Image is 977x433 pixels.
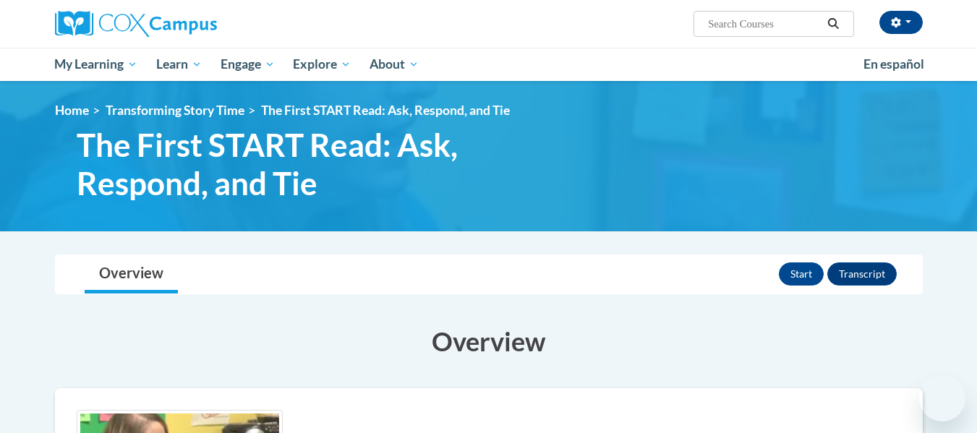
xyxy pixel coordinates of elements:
[46,48,148,81] a: My Learning
[370,56,419,73] span: About
[85,255,178,293] a: Overview
[211,48,284,81] a: Engage
[293,56,351,73] span: Explore
[221,56,275,73] span: Engage
[283,48,360,81] a: Explore
[822,15,844,33] button: Search
[33,48,944,81] div: Main menu
[879,11,923,34] button: Account Settings
[707,15,822,33] input: Search Courses
[147,48,211,81] a: Learn
[55,11,217,37] img: Cox Campus
[863,56,924,72] span: En español
[77,126,576,202] span: The First START Read: Ask, Respond, and Tie
[261,103,510,118] span: The First START Read: Ask, Respond, and Tie
[919,375,965,421] iframe: Button to launch messaging window
[55,11,330,37] a: Cox Campus
[156,56,202,73] span: Learn
[54,56,137,73] span: My Learning
[106,103,244,118] a: Transforming Story Time
[779,262,824,286] button: Start
[827,262,897,286] button: Transcript
[360,48,428,81] a: About
[55,103,89,118] a: Home
[55,323,923,359] h3: Overview
[854,49,934,80] a: En español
